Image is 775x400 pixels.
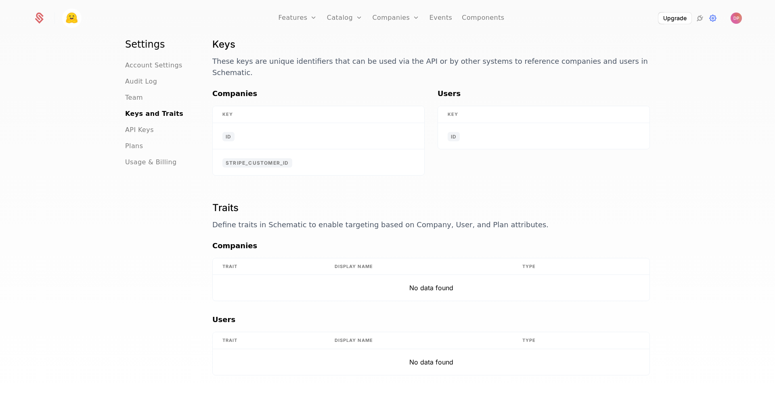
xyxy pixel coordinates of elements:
h3: Users [212,314,650,325]
h3: Companies [212,88,425,99]
th: Trait [213,332,325,349]
h3: Companies [212,240,650,251]
h1: Settings [125,38,193,51]
h1: Keys [212,38,650,51]
a: Settings [708,13,718,23]
a: API Keys [125,125,154,135]
a: Keys and Traits [125,109,183,119]
p: Define traits in Schematic to enable targeting based on Company, User, and Plan attributes. [212,219,650,230]
th: Display Name [325,332,513,349]
span: id [222,132,235,141]
span: stripe_customer_id [222,158,292,168]
th: Key [438,106,649,123]
a: Account Settings [125,61,182,70]
a: Usage & Billing [125,157,177,167]
h1: Traits [212,201,650,214]
span: id [448,132,460,141]
td: No data found [213,275,649,301]
th: Type [513,332,619,349]
td: No data found [213,349,649,375]
h3: Users [438,88,650,99]
a: Team [125,93,143,103]
button: Upgrade [658,13,691,24]
th: Trait [213,258,325,275]
img: Little Aunt [62,8,82,28]
a: Integrations [695,13,705,23]
p: These keys are unique identifiers that can be used via the API or by other systems to reference c... [212,56,650,78]
button: Open user button [731,13,742,24]
th: Display Name [325,258,513,275]
a: Audit Log [125,77,157,86]
th: Key [213,106,424,123]
img: Daria Pom [731,13,742,24]
a: Plans [125,141,143,151]
th: Type [513,258,619,275]
nav: Main [125,38,193,167]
